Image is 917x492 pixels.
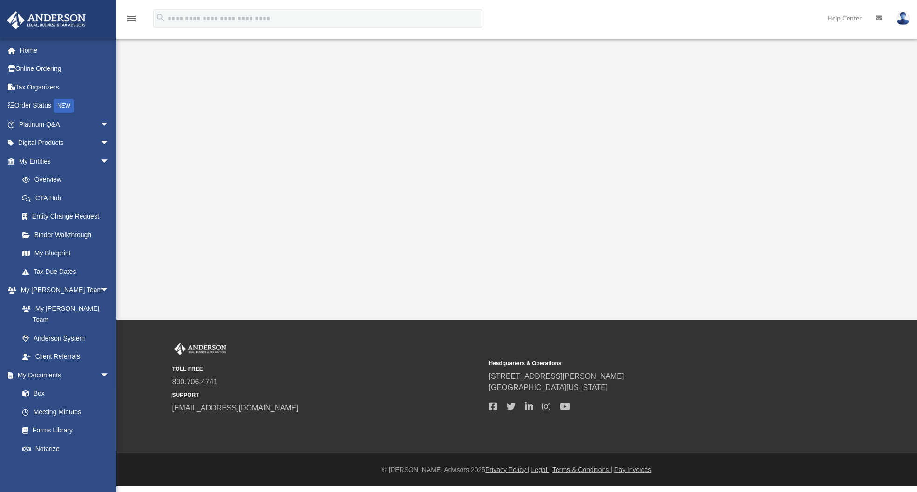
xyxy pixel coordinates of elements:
a: My [PERSON_NAME] Team [13,299,114,329]
a: menu [126,18,137,24]
a: [GEOGRAPHIC_DATA][US_STATE] [489,383,608,391]
span: arrow_drop_down [100,134,119,153]
img: User Pic [896,12,910,25]
span: arrow_drop_down [100,152,119,171]
small: TOLL FREE [172,365,482,373]
a: Privacy Policy | [485,466,530,473]
div: NEW [54,99,74,113]
a: Overview [13,171,123,189]
div: © [PERSON_NAME] Advisors 2025 [116,465,917,475]
a: Binder Walkthrough [13,225,123,244]
span: arrow_drop_down [100,366,119,385]
a: Tax Organizers [7,78,123,96]
img: Anderson Advisors Platinum Portal [172,343,228,355]
a: My Documentsarrow_drop_down [7,366,119,384]
a: Pay Invoices [614,466,651,473]
i: search [156,13,166,23]
a: Home [7,41,123,60]
span: arrow_drop_down [100,115,119,134]
a: Anderson System [13,329,119,348]
img: Anderson Advisors Platinum Portal [4,11,88,29]
small: Headquarters & Operations [489,359,799,368]
a: My [PERSON_NAME] Teamarrow_drop_down [7,281,119,300]
a: Online Learningarrow_drop_down [7,458,119,477]
a: Notarize [13,439,119,458]
a: Digital Productsarrow_drop_down [7,134,123,152]
a: Client Referrals [13,348,119,366]
span: arrow_drop_down [100,281,119,300]
i: menu [126,13,137,24]
a: Entity Change Request [13,207,123,226]
a: Platinum Q&Aarrow_drop_down [7,115,123,134]
a: Order StatusNEW [7,96,123,116]
a: Forms Library [13,421,114,440]
a: Meeting Minutes [13,403,119,421]
a: Tax Due Dates [13,262,123,281]
a: My Entitiesarrow_drop_down [7,152,123,171]
a: Online Ordering [7,60,123,78]
a: [EMAIL_ADDRESS][DOMAIN_NAME] [172,404,299,412]
a: Box [13,384,114,403]
a: Terms & Conditions | [552,466,612,473]
a: My Blueprint [13,244,119,263]
a: Legal | [531,466,551,473]
a: [STREET_ADDRESS][PERSON_NAME] [489,372,624,380]
small: SUPPORT [172,391,482,399]
a: 800.706.4741 [172,378,218,386]
span: arrow_drop_down [100,458,119,477]
a: CTA Hub [13,189,123,207]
